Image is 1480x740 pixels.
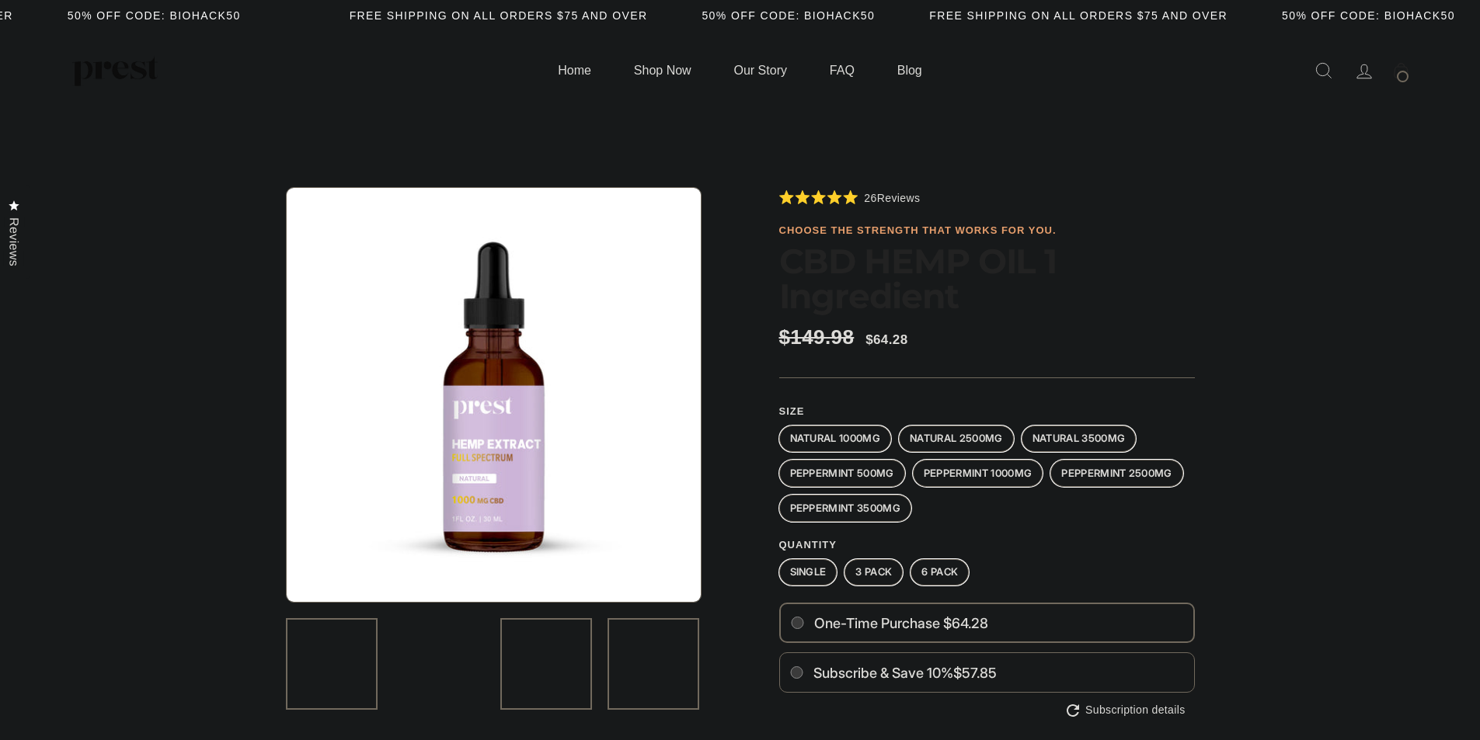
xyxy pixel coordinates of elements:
a: FAQ [810,55,874,85]
label: Quantity [779,539,1195,551]
span: $149.98 [779,325,858,349]
img: PREST ORGANICS [72,55,158,86]
label: Peppermint 2500MG [1050,460,1183,487]
input: One-time purchase $64.28 [790,617,805,629]
span: One-time purchase $64.28 [814,615,988,632]
label: Natural 1000MG [779,426,892,453]
h5: Free Shipping on all orders $75 and over [350,9,648,23]
span: 26 [864,192,876,204]
ul: Primary [538,55,941,85]
span: $57.85 [953,665,997,681]
span: $64.28 [865,332,907,347]
a: Blog [878,55,942,85]
label: Size [779,405,1195,418]
div: 26Reviews [779,189,921,206]
span: Subscribe & save 10% [813,665,953,681]
label: Peppermint 1000MG [913,460,1043,487]
a: Shop Now [615,55,711,85]
label: Peppermint 500MG [779,460,905,487]
a: Home [538,55,611,85]
h5: 50% OFF CODE: BIOHACK50 [68,9,241,23]
label: Peppermint 3500MG [779,495,912,522]
label: 6 Pack [911,559,969,586]
button: Subscription details [1067,704,1185,717]
h6: choose the strength that works for you. [779,224,1195,237]
span: Reviews [877,192,921,204]
h5: 50% OFF CODE: BIOHACK50 [702,9,875,23]
label: Natural 3500MG [1022,426,1137,453]
h1: CBD HEMP OIL 1 Ingredient [779,244,1195,314]
a: Our Story [715,55,806,85]
label: Single [779,559,838,586]
span: Reviews [4,217,24,266]
h5: 50% OFF CODE: BIOHACK50 [1282,9,1455,23]
span: Subscription details [1085,704,1185,717]
h5: Free Shipping on all orders $75 and over [929,9,1228,23]
label: 3 Pack [844,559,903,586]
input: Subscribe & save 10%$57.85 [789,666,804,679]
img: CBD HEMP OIL 1 Ingredient [286,187,702,603]
label: Natural 2500MG [899,426,1014,453]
